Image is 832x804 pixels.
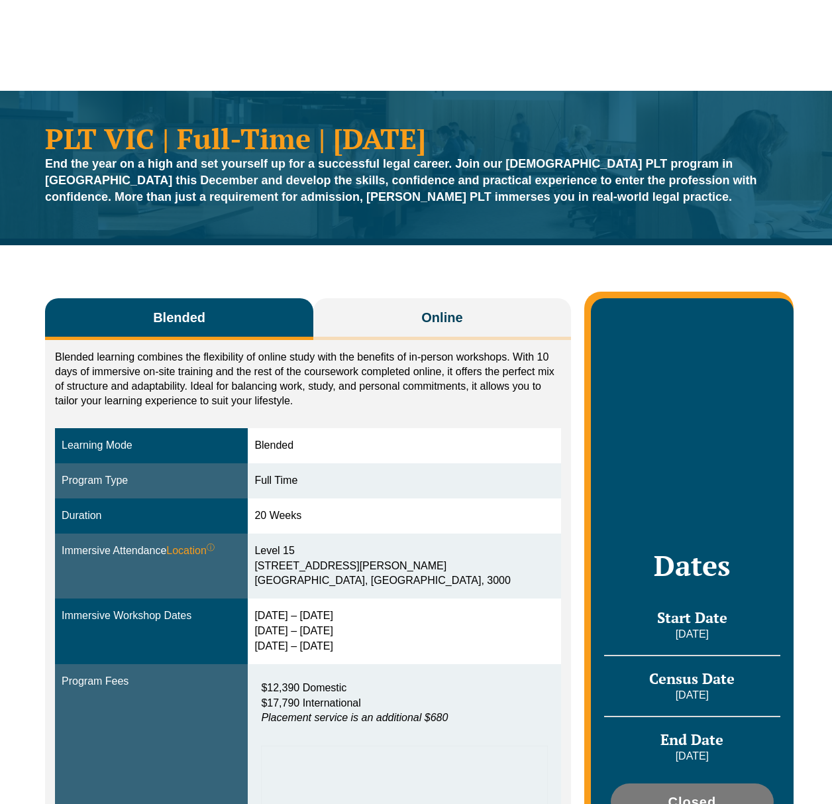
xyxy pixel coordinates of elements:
div: 20 Weeks [254,508,554,524]
div: Program Type [62,473,241,488]
h1: PLT VIC | Full-Time | [DATE] [45,124,787,152]
div: Program Fees [62,674,241,689]
div: Learning Mode [62,438,241,453]
span: $12,390 Domestic [261,682,346,693]
span: $17,790 International [261,697,360,709]
div: Level 15 [STREET_ADDRESS][PERSON_NAME] [GEOGRAPHIC_DATA], [GEOGRAPHIC_DATA], 3000 [254,544,554,589]
p: [DATE] [604,627,780,642]
p: Blended learning combines the flexibility of online study with the benefits of in-person workshop... [55,350,561,408]
div: Blended [254,438,554,453]
span: Blended [153,308,205,327]
span: End Date [660,730,723,749]
div: Full Time [254,473,554,488]
span: Census Date [649,669,735,688]
h2: Dates [604,549,780,582]
div: [DATE] – [DATE] [DATE] – [DATE] [DATE] – [DATE] [254,608,554,654]
span: Online [421,308,462,327]
span: Location [166,544,215,559]
span: Start Date [657,608,727,627]
p: [DATE] [604,688,780,703]
strong: End the year on a high and set yourself up for a successful legal career. Join our [DEMOGRAPHIC_D... [45,157,757,203]
div: Immersive Workshop Dates [62,608,241,624]
sup: ⓘ [207,543,215,552]
div: Immersive Attendance [62,544,241,559]
p: [DATE] [604,749,780,764]
div: Duration [62,508,241,524]
em: Placement service is an additional $680 [261,712,448,723]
